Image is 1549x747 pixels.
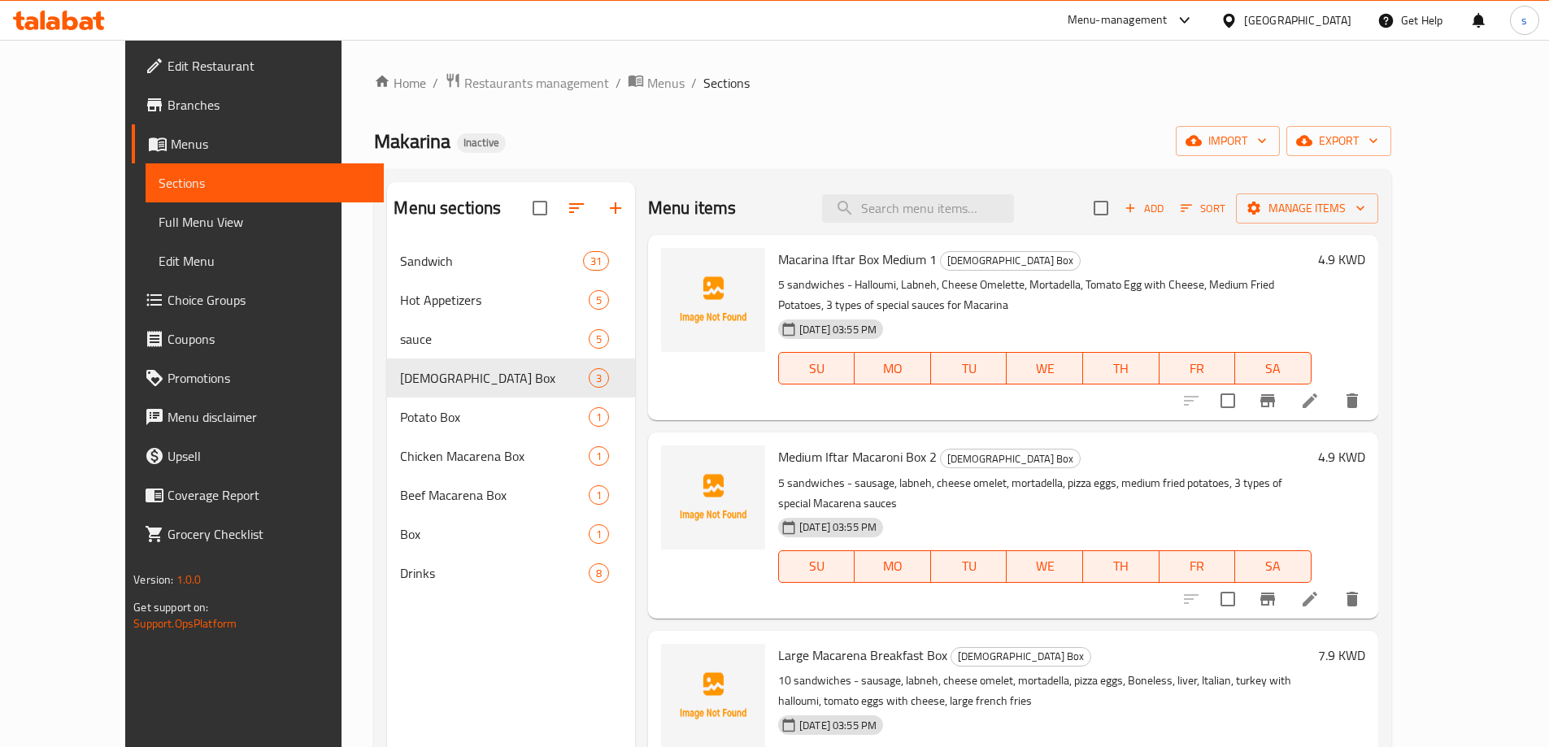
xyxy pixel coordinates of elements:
button: FR [1160,550,1236,583]
span: Sandwich [400,251,582,271]
span: SU [785,554,848,578]
button: Branch-specific-item [1248,580,1287,619]
h2: Menu sections [394,196,501,220]
span: Chicken Macarena Box [400,446,588,466]
a: Coverage Report [132,476,384,515]
span: sauce [400,329,588,349]
span: Menus [171,134,371,154]
span: Grocery Checklist [168,524,371,544]
a: Edit Menu [146,241,384,280]
img: Medium Iftar Macaroni Box 2 [661,445,765,549]
div: Beef Macarena Box1 [387,476,635,515]
span: 1.0.0 [176,569,202,590]
span: Edit Restaurant [168,56,371,76]
div: Box1 [387,515,635,554]
button: SA [1235,352,1312,384]
button: Add [1118,196,1170,221]
span: Medium Iftar Macaroni Box 2 [778,445,937,469]
span: Sections [703,73,750,93]
span: Large Macarena Breakfast Box [778,643,947,667]
span: Promotions [168,368,371,388]
img: Macarina Iftar Box Medium 1 [661,248,765,352]
span: 5 [590,293,608,308]
span: Upsell [168,446,371,466]
span: Select section [1084,191,1118,225]
div: Menu-management [1068,11,1168,30]
div: Inactive [457,133,506,153]
span: Choice Groups [168,290,371,310]
span: Sections [159,173,371,193]
h6: 4.9 KWD [1318,248,1365,271]
span: TU [938,554,1001,578]
button: SA [1235,550,1312,583]
button: Manage items [1236,193,1378,224]
span: Inactive [457,136,506,150]
span: [DEMOGRAPHIC_DATA] Box [951,647,1090,666]
p: 5 sandwiches - sausage, labneh, cheese omelet, mortadella, pizza eggs, medium fried potatoes, 3 t... [778,473,1312,514]
span: import [1189,131,1267,151]
span: Drinks [400,563,588,583]
span: SU [785,357,848,380]
button: Sort [1177,196,1229,221]
a: Edit Restaurant [132,46,384,85]
span: Restaurants management [464,73,609,93]
span: Version: [133,569,173,590]
span: Edit Menu [159,251,371,271]
span: SA [1242,554,1305,578]
div: Hot Appetizers [400,290,588,310]
button: Branch-specific-item [1248,381,1287,420]
span: Select to update [1211,384,1245,418]
span: WE [1013,357,1077,380]
div: [GEOGRAPHIC_DATA] [1244,11,1351,29]
span: 1 [590,449,608,464]
span: Menus [647,73,685,93]
span: WE [1013,554,1077,578]
span: TH [1090,554,1153,578]
h6: 4.9 KWD [1318,445,1365,468]
div: Drinks8 [387,554,635,593]
div: items [589,290,609,310]
button: TU [931,550,1007,583]
h6: 7.9 KWD [1318,644,1365,667]
span: 3 [590,371,608,386]
span: Get support on: [133,597,208,618]
div: [DEMOGRAPHIC_DATA] Box3 [387,358,635,397]
span: FR [1166,357,1229,380]
a: Edit menu item [1300,391,1320,410]
span: Add [1122,199,1166,218]
button: MO [855,550,931,583]
nav: breadcrumb [374,72,1390,93]
div: Hot Appetizers5 [387,280,635,319]
span: [DEMOGRAPHIC_DATA] Box [941,450,1080,468]
span: Manage items [1249,198,1365,219]
button: delete [1333,381,1372,420]
button: export [1286,126,1391,156]
span: [DATE] 03:55 PM [793,718,883,733]
span: 31 [584,254,608,269]
span: Beef Macarena Box [400,485,588,505]
a: Coupons [132,319,384,358]
li: / [691,73,697,93]
span: MO [861,357,925,380]
span: FR [1166,554,1229,578]
a: Upsell [132,436,384,476]
span: SA [1242,357,1305,380]
button: WE [1007,550,1083,583]
span: Full Menu View [159,212,371,232]
a: Home [374,73,426,93]
span: Sort [1181,199,1225,218]
input: search [822,194,1014,223]
button: delete [1333,580,1372,619]
span: Menu disclaimer [168,407,371,427]
span: Select all sections [523,191,557,225]
div: items [589,446,609,466]
span: MO [861,554,925,578]
span: Macarina Iftar Box Medium 1 [778,247,937,271]
a: Full Menu View [146,202,384,241]
span: TH [1090,357,1153,380]
a: Grocery Checklist [132,515,384,554]
span: [DATE] 03:55 PM [793,322,883,337]
button: SU [778,352,855,384]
